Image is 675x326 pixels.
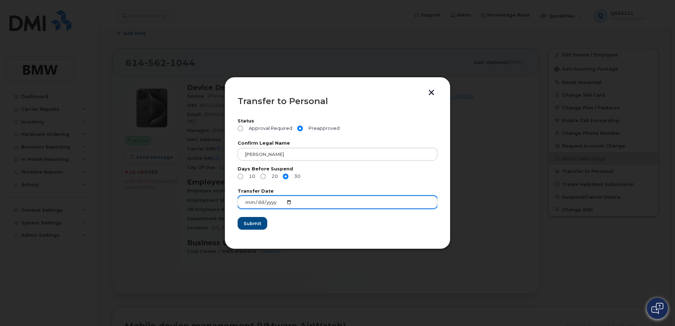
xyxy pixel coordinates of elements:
span: 20 [269,174,278,179]
span: Submit [244,220,261,227]
span: 30 [291,174,300,179]
label: Status [238,119,437,123]
input: Preapproved [297,126,303,131]
input: 20 [260,174,266,179]
input: Approval Required [238,126,243,131]
span: Preapproved [306,126,340,131]
img: Open chat [651,303,663,314]
label: Days Before Suspend [238,167,437,171]
button: Submit [238,217,267,230]
span: Approval Required [246,126,292,131]
span: 10 [246,174,255,179]
input: 10 [238,174,243,179]
label: Transfer Date [238,189,437,194]
input: 30 [283,174,288,179]
label: Confirm Legal Name [238,141,437,146]
div: Transfer to Personal [238,97,437,105]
